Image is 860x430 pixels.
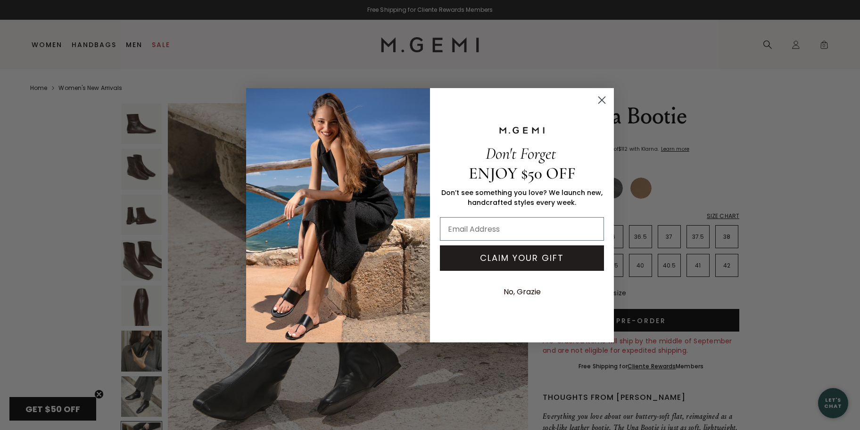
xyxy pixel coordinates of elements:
span: ENJOY $50 OFF [469,163,576,183]
button: No, Grazie [499,280,546,304]
img: M.Gemi [246,88,430,342]
span: Don’t see something you love? We launch new, handcrafted styles every week. [441,188,603,207]
button: CLAIM YOUR GIFT [440,245,604,271]
button: Close dialog [594,92,610,108]
img: M.GEMI [498,126,546,135]
input: Email Address [440,217,604,241]
span: Don't Forget [486,144,556,163]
